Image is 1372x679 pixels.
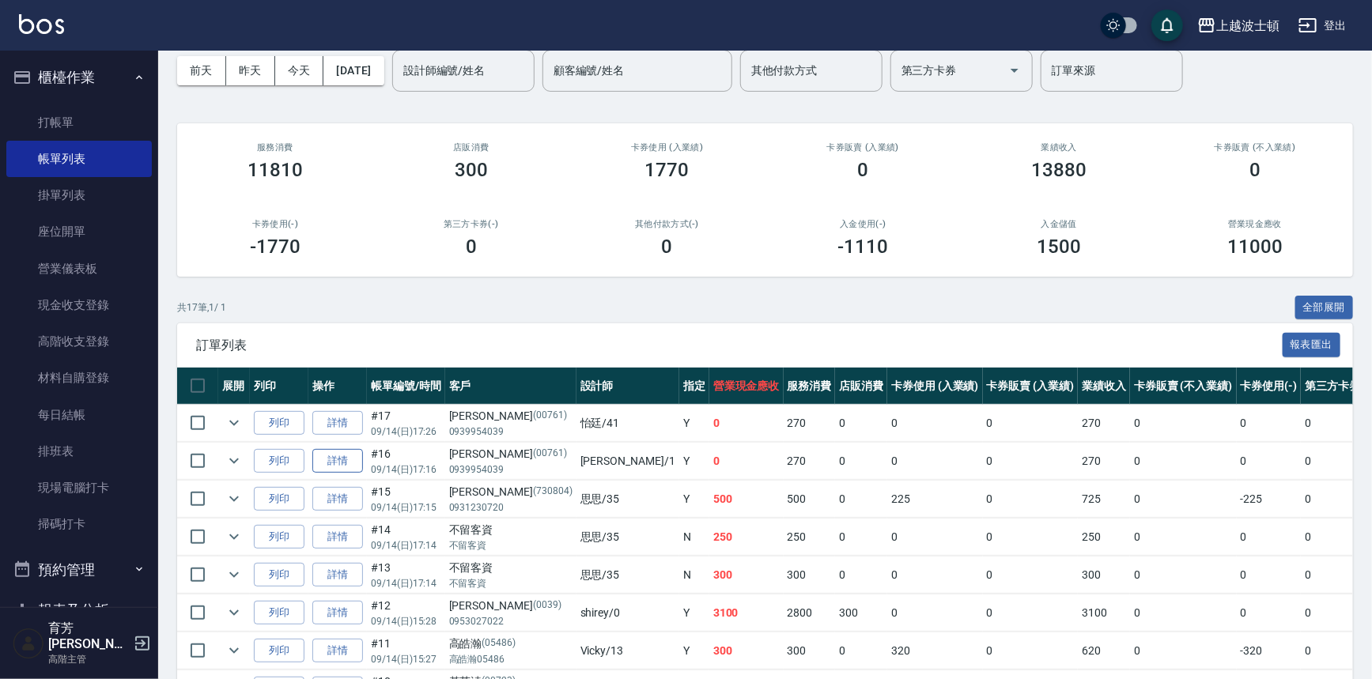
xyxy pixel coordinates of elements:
[6,141,152,177] a: 帳單列表
[19,14,64,34] img: Logo
[1078,481,1130,518] td: 725
[709,556,784,594] td: 300
[983,594,1079,632] td: 0
[980,142,1138,153] h2: 業績收入
[6,549,152,590] button: 預約管理
[312,601,363,625] a: 詳情
[254,639,304,663] button: 列印
[6,470,152,506] a: 現場電腦打卡
[887,368,983,405] th: 卡券使用 (入業績)
[48,621,129,652] h5: 育芳[PERSON_NAME]
[367,443,445,480] td: #16
[784,556,836,594] td: 300
[1130,632,1236,670] td: 0
[835,556,887,594] td: 0
[1283,337,1341,352] a: 報表匯出
[1130,443,1236,480] td: 0
[196,219,354,229] h2: 卡券使用(-)
[983,443,1079,480] td: 0
[455,159,488,181] h3: 300
[367,368,445,405] th: 帳單編號/時間
[312,411,363,436] a: 詳情
[1037,236,1081,258] h3: 1500
[6,590,152,631] button: 報表及分析
[371,538,441,553] p: 09/14 (日) 17:14
[1283,333,1341,357] button: 報表匯出
[835,368,887,405] th: 店販消費
[248,159,303,181] h3: 11810
[835,632,887,670] td: 0
[449,500,573,515] p: 0931230720
[784,594,836,632] td: 2800
[449,462,573,477] p: 0939954039
[6,177,152,213] a: 掛單列表
[449,598,573,614] div: [PERSON_NAME]
[983,556,1079,594] td: 0
[392,142,550,153] h2: 店販消費
[576,632,679,670] td: Vicky /13
[887,481,983,518] td: 225
[662,236,673,258] h3: 0
[1078,519,1130,556] td: 250
[1130,368,1236,405] th: 卡券販賣 (不入業績)
[1078,443,1130,480] td: 270
[1216,16,1279,36] div: 上越波士頓
[6,57,152,98] button: 櫃檯作業
[367,481,445,518] td: #15
[449,636,573,652] div: 高皓瀚
[254,411,304,436] button: 列印
[838,236,889,258] h3: -1110
[679,632,709,670] td: Y
[449,522,573,538] div: 不留客資
[1002,58,1027,83] button: Open
[308,368,367,405] th: 操作
[367,632,445,670] td: #11
[1130,405,1236,442] td: 0
[835,594,887,632] td: 300
[588,219,746,229] h2: 其他付款方式(-)
[449,652,573,666] p: 高皓瀚05486
[1151,9,1183,41] button: save
[887,405,983,442] td: 0
[6,104,152,141] a: 打帳單
[1295,296,1354,320] button: 全部展開
[196,142,354,153] h3: 服務消費
[445,368,576,405] th: 客戶
[784,519,836,556] td: 250
[784,142,942,153] h2: 卡券販賣 (入業績)
[250,368,308,405] th: 列印
[367,405,445,442] td: #17
[196,338,1283,353] span: 訂單列表
[588,142,746,153] h2: 卡券使用 (入業績)
[576,443,679,480] td: [PERSON_NAME] /1
[1078,405,1130,442] td: 270
[1191,9,1286,42] button: 上越波士頓
[1130,481,1236,518] td: 0
[1249,159,1261,181] h3: 0
[222,563,246,587] button: expand row
[222,639,246,662] button: expand row
[1237,405,1302,442] td: 0
[254,487,304,511] button: 列印
[222,449,246,473] button: expand row
[222,525,246,549] button: expand row
[323,56,384,85] button: [DATE]
[983,368,1079,405] th: 卡券販賣 (入業績)
[1078,368,1130,405] th: 業績收入
[254,601,304,625] button: 列印
[1237,368,1302,405] th: 卡券使用(-)
[679,556,709,594] td: N
[1176,219,1334,229] h2: 營業現金應收
[576,481,679,518] td: 思思 /35
[887,632,983,670] td: 320
[371,500,441,515] p: 09/14 (日) 17:15
[576,519,679,556] td: 思思 /35
[449,446,573,462] div: [PERSON_NAME]
[275,56,324,85] button: 今天
[1237,594,1302,632] td: 0
[533,446,567,462] p: (00761)
[1237,556,1302,594] td: 0
[709,594,784,632] td: 3100
[312,563,363,587] a: 詳情
[449,560,573,576] div: 不留客資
